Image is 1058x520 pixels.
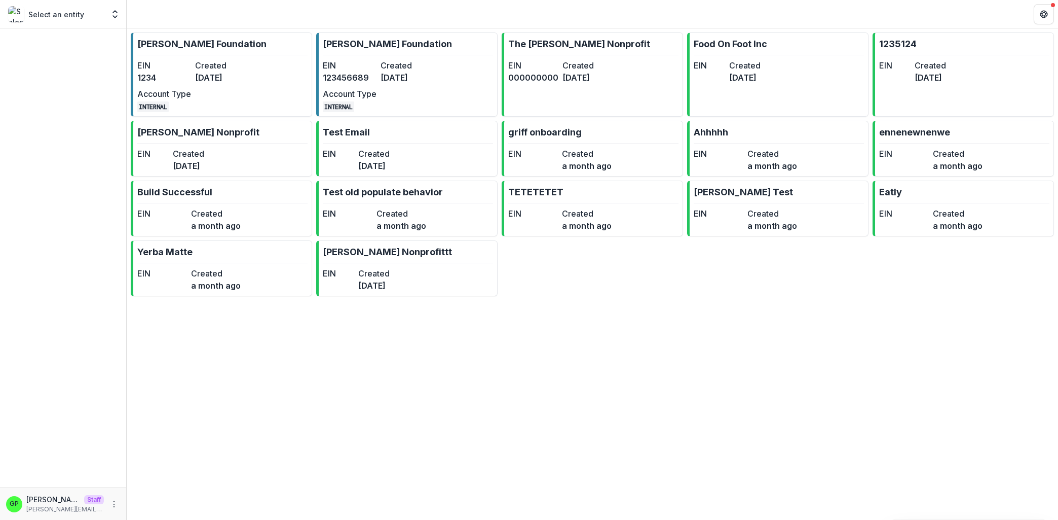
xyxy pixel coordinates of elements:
[687,32,868,117] a: Food On Foot IncEINCreated[DATE]
[879,59,911,72] dt: EIN
[137,185,212,199] p: Build Successful
[508,37,650,51] p: The [PERSON_NAME] Nonprofit
[502,32,683,117] a: The [PERSON_NAME] NonprofitEIN000000000Created[DATE]
[1034,4,1054,24] button: Get Help
[358,280,390,292] dd: [DATE]
[508,207,558,220] dt: EIN
[687,181,868,236] a: [PERSON_NAME] TestEINCreateda month ago
[137,245,193,259] p: Yerba Matte
[933,220,983,232] dd: a month ago
[694,148,743,160] dt: EIN
[358,267,390,280] dt: Created
[137,267,187,280] dt: EIN
[376,220,426,232] dd: a month ago
[323,125,370,139] p: Test Email
[137,207,187,220] dt: EIN
[26,494,80,505] p: [PERSON_NAME]
[28,9,84,20] p: Select an entity
[933,160,983,172] dd: a month ago
[26,505,104,514] p: [PERSON_NAME][EMAIL_ADDRESS][DOMAIN_NAME]
[747,148,797,160] dt: Created
[562,148,612,160] dt: Created
[694,207,743,220] dt: EIN
[137,37,267,51] p: [PERSON_NAME] Foundation
[508,148,558,160] dt: EIN
[502,181,683,236] a: TETETETETEINCreateda month ago
[173,160,204,172] dd: [DATE]
[323,59,376,72] dt: EIN
[137,72,191,84] dd: 1234
[323,72,376,84] dd: 123456689
[879,125,950,139] p: ennenewnenwe
[10,501,19,507] div: Griffin Perry
[508,59,558,72] dt: EIN
[508,72,558,84] dd: 000000000
[729,59,761,72] dt: Created
[873,121,1054,177] a: ennenewnenweEINCreateda month ago
[729,72,761,84] dd: [DATE]
[933,148,983,160] dt: Created
[933,207,983,220] dt: Created
[358,148,390,160] dt: Created
[131,240,312,296] a: Yerba MatteEINCreateda month ago
[8,6,24,22] img: Select an entity
[381,59,434,72] dt: Created
[694,185,793,199] p: [PERSON_NAME] Test
[879,37,917,51] p: 1235124
[323,267,354,280] dt: EIN
[562,59,613,72] dt: Created
[191,267,241,280] dt: Created
[316,181,498,236] a: Test old populate behaviorEINCreateda month ago
[191,220,241,232] dd: a month ago
[562,160,612,172] dd: a month ago
[747,207,797,220] dt: Created
[137,59,191,72] dt: EIN
[108,498,120,510] button: More
[915,72,946,84] dd: [DATE]
[131,121,312,177] a: [PERSON_NAME] NonprofitEINCreated[DATE]
[508,185,563,199] p: TETETETET
[502,121,683,177] a: griff onboardingEINCreateda month ago
[694,37,767,51] p: Food On Foot Inc
[323,148,354,160] dt: EIN
[137,148,169,160] dt: EIN
[562,72,613,84] dd: [DATE]
[323,37,452,51] p: [PERSON_NAME] Foundation
[173,148,204,160] dt: Created
[84,495,104,504] p: Staff
[381,72,434,84] dd: [DATE]
[316,32,498,117] a: [PERSON_NAME] FoundationEIN123456689Created[DATE]Account TypeINTERNAL
[131,181,312,236] a: Build SuccessfulEINCreateda month ago
[323,207,372,220] dt: EIN
[915,59,946,72] dt: Created
[562,220,612,232] dd: a month ago
[137,101,169,112] code: INTERNAL
[694,59,725,72] dt: EIN
[316,240,498,296] a: [PERSON_NAME] NonprofitttEINCreated[DATE]
[747,220,797,232] dd: a month ago
[687,121,868,177] a: AhhhhhEINCreateda month ago
[873,181,1054,236] a: EatlyEINCreateda month ago
[747,160,797,172] dd: a month ago
[323,245,452,259] p: [PERSON_NAME] Nonprofittt
[131,32,312,117] a: [PERSON_NAME] FoundationEIN1234Created[DATE]Account TypeINTERNAL
[108,4,122,24] button: Open entity switcher
[316,121,498,177] a: Test EmailEINCreated[DATE]
[137,88,191,100] dt: Account Type
[358,160,390,172] dd: [DATE]
[323,185,443,199] p: Test old populate behavior
[191,207,241,220] dt: Created
[694,125,728,139] p: Ahhhhh
[191,280,241,292] dd: a month ago
[137,125,259,139] p: [PERSON_NAME] Nonprofit
[879,148,929,160] dt: EIN
[508,125,582,139] p: griff onboarding
[195,59,249,72] dt: Created
[323,88,376,100] dt: Account Type
[323,101,354,112] code: INTERNAL
[879,185,902,199] p: Eatly
[376,207,426,220] dt: Created
[873,32,1054,117] a: 1235124EINCreated[DATE]
[879,207,929,220] dt: EIN
[562,207,612,220] dt: Created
